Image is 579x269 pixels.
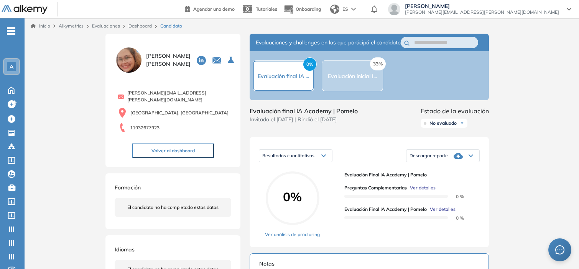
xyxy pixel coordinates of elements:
[250,106,358,116] span: Evaluación final IA Academy | Pomelo
[405,3,559,9] span: [PERSON_NAME]
[351,8,356,11] img: arrow
[460,121,464,126] img: Ícono de flecha
[130,124,160,131] span: 11932677923
[330,5,339,14] img: world
[256,39,401,47] span: Evaluaciones y challenges en los que participó el candidato
[127,90,231,103] span: [PERSON_NAME][EMAIL_ADDRESS][PERSON_NAME][DOMAIN_NAME]
[265,231,320,238] a: Ver análisis de proctoring
[2,5,48,15] img: Logo
[447,194,464,199] span: 0 %
[427,206,456,213] button: Ver detalles
[115,184,141,191] span: Formación
[115,46,143,74] img: PROFILE_MENU_LOGO_USER
[115,246,135,253] span: Idiomas
[430,206,456,213] span: Ver detalles
[344,206,427,213] span: Evaluación final IA Academy | Pomelo
[407,184,436,191] button: Ver detalles
[296,6,321,12] span: Onboarding
[429,120,457,126] span: No evaluado
[146,52,191,68] span: [PERSON_NAME] [PERSON_NAME]
[370,57,386,70] span: 33%
[193,6,235,12] span: Agendar una demo
[256,6,277,12] span: Tutoriales
[92,23,120,29] a: Evaluaciones
[225,53,239,67] button: Seleccione la evaluación activa
[266,191,319,203] span: 0%
[258,73,309,80] span: Evaluación final IA ...
[344,171,474,178] span: Evaluación final IA Academy | Pomelo
[283,1,321,18] button: Onboarding
[59,23,84,29] span: Alkymetrics
[259,260,479,268] span: Notas
[7,30,15,32] i: -
[410,153,448,159] span: Descargar reporte
[31,23,50,29] a: Inicio
[555,245,565,255] span: message
[128,23,152,29] a: Dashboard
[405,9,559,15] span: [PERSON_NAME][EMAIL_ADDRESS][PERSON_NAME][DOMAIN_NAME]
[328,73,377,80] span: Evaluación inicial I...
[342,6,348,13] span: ES
[250,116,358,124] span: Invitado el [DATE] | Rindió el [DATE]
[132,143,214,158] button: Volver al dashboard
[421,106,489,116] span: Estado de la evaluación
[344,184,407,191] span: Preguntas complementarias
[130,109,229,116] span: [GEOGRAPHIC_DATA], [GEOGRAPHIC_DATA]
[447,215,464,221] span: 0 %
[262,153,314,158] span: Resultados cuantitativos
[303,57,317,71] span: 0%
[127,204,219,211] span: El candidato no ha completado estos datos
[10,64,13,70] span: A
[410,184,436,191] span: Ver detalles
[160,23,182,29] span: Candidato
[185,4,235,13] a: Agendar una demo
